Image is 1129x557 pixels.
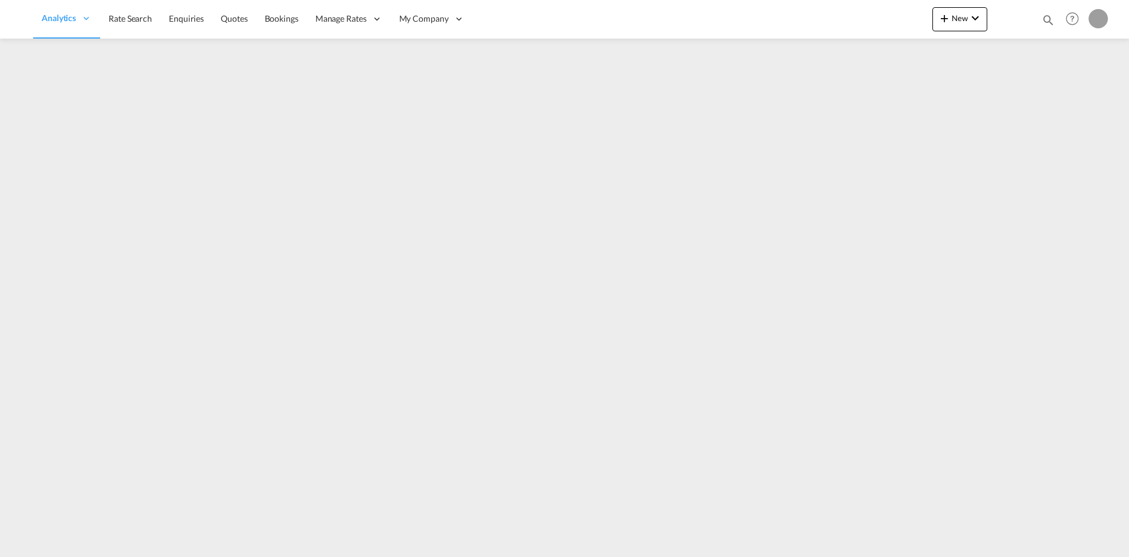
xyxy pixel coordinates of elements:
[399,13,449,25] span: My Company
[169,13,204,24] span: Enquiries
[221,13,247,24] span: Quotes
[1042,13,1055,27] md-icon: icon-magnify
[1062,8,1083,29] span: Help
[265,13,299,24] span: Bookings
[932,7,987,31] button: icon-plus 400-fgNewicon-chevron-down
[1062,8,1089,30] div: Help
[315,13,367,25] span: Manage Rates
[109,13,152,24] span: Rate Search
[1042,13,1055,31] div: icon-magnify
[937,13,982,23] span: New
[968,11,982,25] md-icon: icon-chevron-down
[937,11,952,25] md-icon: icon-plus 400-fg
[42,12,76,24] span: Analytics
